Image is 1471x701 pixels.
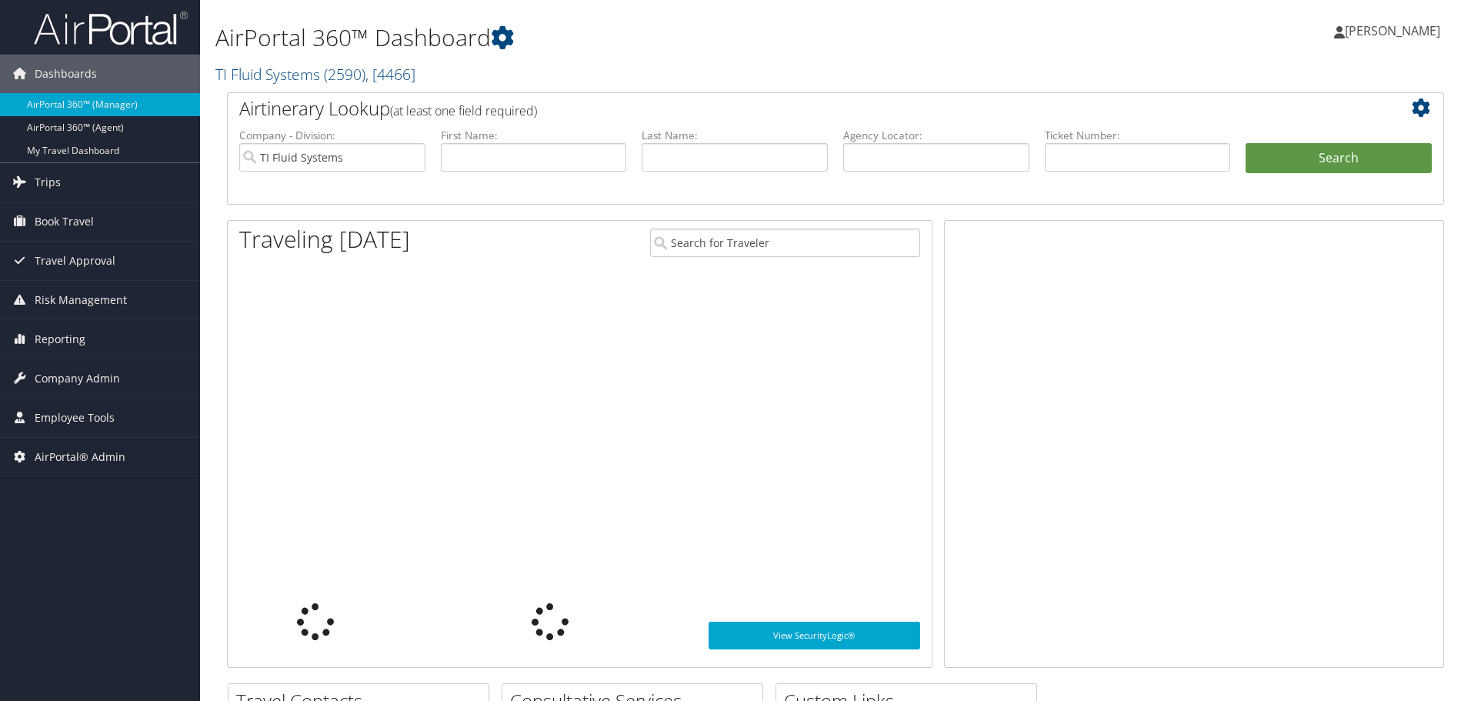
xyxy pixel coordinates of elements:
a: View SecurityLogic® [709,622,920,649]
label: Agency Locator: [843,128,1029,143]
span: , [ 4466 ] [365,64,415,85]
span: Dashboards [35,55,97,93]
span: Company Admin [35,359,120,398]
span: Trips [35,163,61,202]
span: AirPortal® Admin [35,438,125,476]
span: Book Travel [35,202,94,241]
input: Search for Traveler [650,229,920,257]
a: TI Fluid Systems [215,64,415,85]
label: Ticket Number: [1045,128,1231,143]
label: Company - Division: [239,128,425,143]
h1: Traveling [DATE] [239,223,410,255]
span: Reporting [35,320,85,359]
span: Travel Approval [35,242,115,280]
span: Risk Management [35,281,127,319]
label: Last Name: [642,128,828,143]
a: [PERSON_NAME] [1334,8,1456,54]
span: ( 2590 ) [324,64,365,85]
img: airportal-logo.png [34,10,188,46]
span: (at least one field required) [390,102,537,119]
span: Employee Tools [35,399,115,437]
button: Search [1246,143,1432,174]
h2: Airtinerary Lookup [239,95,1330,122]
span: [PERSON_NAME] [1345,22,1440,39]
h1: AirPortal 360™ Dashboard [215,22,1042,54]
label: First Name: [441,128,627,143]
